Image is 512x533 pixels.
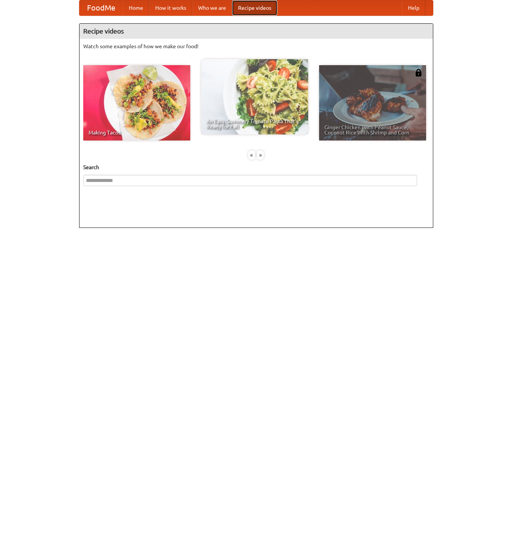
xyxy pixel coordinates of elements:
div: « [248,150,255,160]
h5: Search [83,163,429,171]
img: 483408.png [415,69,422,76]
a: Help [402,0,425,15]
a: Recipe videos [232,0,277,15]
h4: Recipe videos [79,24,433,39]
p: Watch some examples of how we make our food! [83,43,429,50]
span: An Easy, Summery Tomato Pasta That's Ready for Fall [206,119,303,129]
a: Home [123,0,149,15]
a: FoodMe [79,0,123,15]
a: How it works [149,0,192,15]
a: An Easy, Summery Tomato Pasta That's Ready for Fall [201,59,308,134]
a: Making Tacos [83,65,190,141]
div: » [257,150,264,160]
span: Making Tacos [89,130,185,135]
a: Who we are [192,0,232,15]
